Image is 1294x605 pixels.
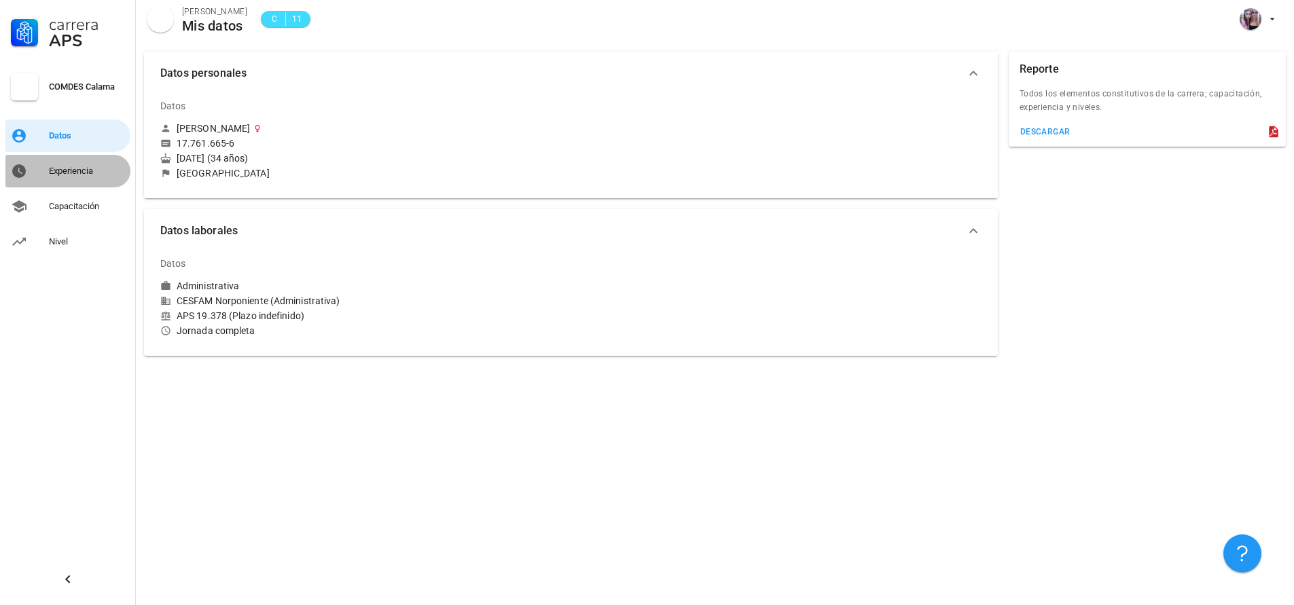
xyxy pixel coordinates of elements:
[5,155,130,187] a: Experiencia
[1240,8,1261,30] div: avatar
[1020,127,1071,136] div: descargar
[1020,52,1059,87] div: Reporte
[49,166,125,177] div: Experiencia
[49,236,125,247] div: Nivel
[160,247,186,280] div: Datos
[182,5,247,18] div: [PERSON_NAME]
[160,310,565,322] div: APS 19.378 (Plazo indefinido)
[177,137,234,149] div: 17.761.665-6
[160,152,565,164] div: [DATE] (34 años)
[160,90,186,122] div: Datos
[147,5,174,33] div: avatar
[49,16,125,33] div: Carrera
[5,120,130,152] a: Datos
[1009,87,1286,122] div: Todos los elementos constitutivos de la carrera; capacitación, experiencia y niveles.
[49,201,125,212] div: Capacitación
[49,81,125,92] div: COMDES Calama
[49,33,125,49] div: APS
[182,18,247,33] div: Mis datos
[144,52,998,95] button: Datos personales
[291,12,302,26] span: 11
[177,280,239,292] div: Administrativa
[5,225,130,258] a: Nivel
[1014,122,1076,141] button: descargar
[160,64,965,83] span: Datos personales
[160,295,565,307] div: CESFAM Norponiente (Administrativa)
[160,221,965,240] span: Datos laborales
[177,167,270,179] div: [GEOGRAPHIC_DATA]
[160,325,565,337] div: Jornada completa
[49,130,125,141] div: Datos
[5,190,130,223] a: Capacitación
[144,209,998,253] button: Datos laborales
[269,12,280,26] span: C
[177,122,250,134] div: [PERSON_NAME]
